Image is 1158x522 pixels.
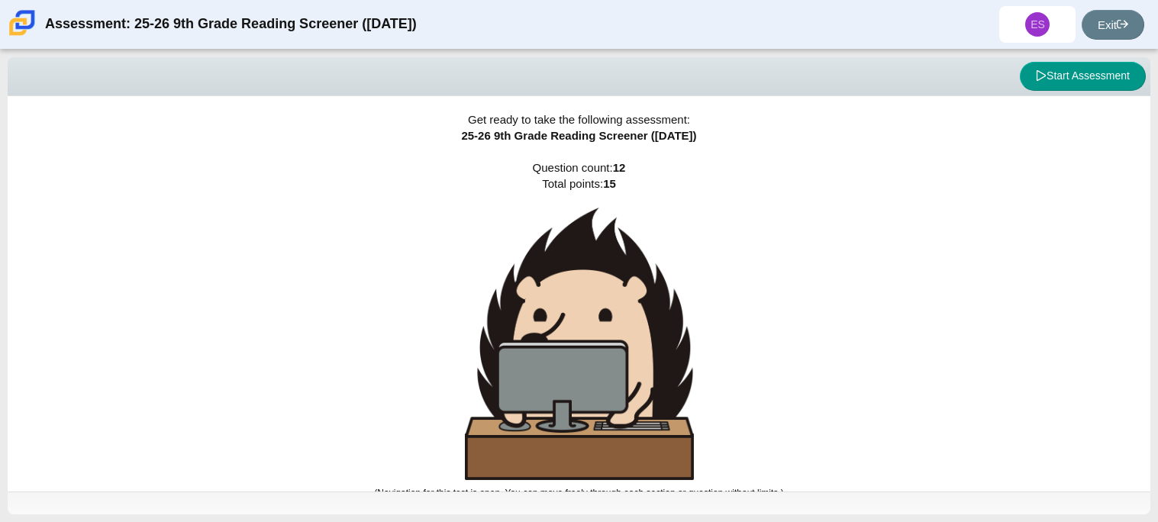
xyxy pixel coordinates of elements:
[374,161,783,498] span: Question count: Total points:
[374,488,783,498] small: (Navigation for this test is open. You can move freely through each section or question without l...
[6,7,38,39] img: Carmen School of Science & Technology
[465,208,694,480] img: hedgehog-behind-computer-large.png
[603,177,616,190] b: 15
[1020,62,1146,91] button: Start Assessment
[613,161,626,174] b: 12
[468,113,690,126] span: Get ready to take the following assessment:
[6,28,38,41] a: Carmen School of Science & Technology
[1031,19,1045,30] span: ES
[461,129,696,142] span: 25-26 9th Grade Reading Screener ([DATE])
[45,6,417,43] div: Assessment: 25-26 9th Grade Reading Screener ([DATE])
[1082,10,1144,40] a: Exit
